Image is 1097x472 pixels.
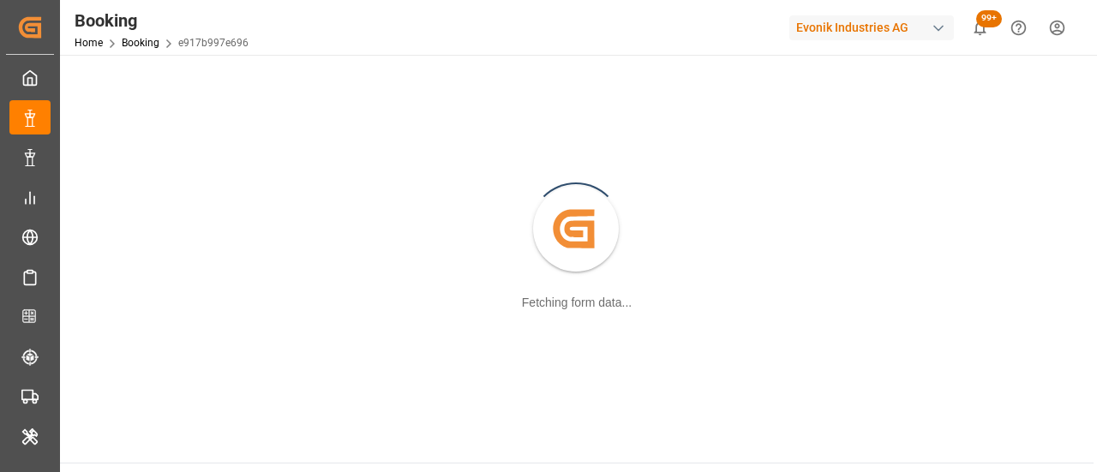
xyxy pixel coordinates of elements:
[75,37,103,49] a: Home
[75,8,249,33] div: Booking
[789,15,954,40] div: Evonik Industries AG
[789,11,961,44] button: Evonik Industries AG
[976,10,1002,27] span: 99+
[122,37,159,49] a: Booking
[999,9,1038,47] button: Help Center
[961,9,999,47] button: show 100 new notifications
[522,294,632,312] div: Fetching form data...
